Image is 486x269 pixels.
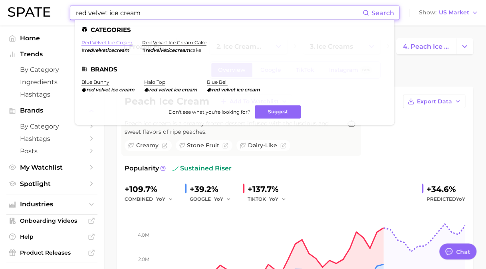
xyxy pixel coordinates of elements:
span: Hashtags [20,91,84,98]
span: Show [419,10,436,15]
button: YoY [269,194,286,204]
em: velvet [221,87,235,93]
span: by Category [20,123,84,130]
li: Brands [81,66,388,73]
span: YoY [156,196,165,202]
em: velvet [158,87,173,93]
span: YoY [456,196,465,202]
a: halo top [144,79,165,85]
span: My Watchlist [20,164,84,171]
span: Product Releases [20,249,84,256]
span: cake [190,47,201,53]
em: redvelveticecream [145,47,190,53]
span: US Market [439,10,469,15]
span: Home [20,34,84,42]
button: Trends [6,48,97,60]
div: +137.7% [248,183,292,196]
span: Trends [20,51,84,58]
span: Ingredients [20,78,84,86]
span: # [142,47,145,53]
span: Help [20,233,84,240]
span: Industries [20,201,84,208]
em: cream [119,87,135,93]
a: Onboarding Videos [6,215,97,227]
span: sustained riser [172,164,232,173]
em: cream [244,87,260,93]
div: GOOGLE [190,194,236,204]
em: red [86,87,94,93]
span: Popularity [125,164,159,173]
a: red velvet ice cream cake [142,40,206,45]
a: by Category [6,120,97,133]
a: Home [6,32,97,44]
a: Hashtags [6,133,97,145]
button: Flag as miscategorized or irrelevant [162,143,167,148]
em: cream [182,87,197,93]
span: stone fruit [187,141,219,150]
a: 4. peach ice cream [396,38,456,54]
span: Export Data [417,98,452,105]
a: Help [6,231,97,243]
a: Ingredients [6,76,97,88]
em: ice [236,87,243,93]
div: combined [125,194,179,204]
span: YoY [214,196,223,202]
input: Search here for a brand, industry, or ingredient [75,6,363,20]
span: dairy-like [248,141,277,150]
span: creamy [136,141,159,150]
div: +39.2% [190,183,236,196]
button: Export Data [403,95,465,108]
button: Change Category [456,38,473,54]
span: Spotlight [20,180,84,188]
a: My Watchlist [6,161,97,174]
button: ShowUS Market [417,8,480,18]
a: Hashtags [6,88,97,101]
em: ice [111,87,118,93]
img: sustained riser [172,165,179,172]
a: Posts [6,145,97,157]
button: Flag as miscategorized or irrelevant [280,143,286,148]
button: Flag as miscategorized or irrelevant [222,143,228,148]
span: Peach ice cream is a creamy frozen dessert infused with the luscious and sweet flavors of ripe pe... [125,119,342,136]
div: +34.6% [426,183,465,196]
a: Product Releases [6,247,97,259]
button: Brands [6,105,97,117]
a: red velvet ice cream [81,40,133,45]
em: ice [174,87,181,93]
span: Search [371,9,394,17]
a: by Category [6,63,97,76]
button: YoY [156,194,173,204]
a: blue bell [207,79,228,85]
span: YoY [269,196,278,202]
div: TIKTOK [248,194,292,204]
span: Posts [20,147,84,155]
a: Spotlight [6,178,97,190]
button: YoY [214,194,231,204]
a: blue bunny [81,79,109,85]
em: red [212,87,220,93]
div: +109.7% [125,183,179,196]
span: Hashtags [20,135,84,142]
span: by Category [20,66,84,73]
span: Predicted [426,194,465,204]
li: Categories [81,26,388,33]
img: SPATE [8,7,50,17]
em: velvet [95,87,110,93]
button: Industries [6,198,97,210]
button: Suggest [255,105,301,119]
span: # [81,47,85,53]
span: 4. peach ice cream [403,43,449,50]
span: Onboarding Videos [20,217,84,224]
span: Brands [20,107,84,114]
span: Don't see what you're looking for? [168,109,250,115]
em: red [149,87,157,93]
em: redvelveticecream [85,47,129,53]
